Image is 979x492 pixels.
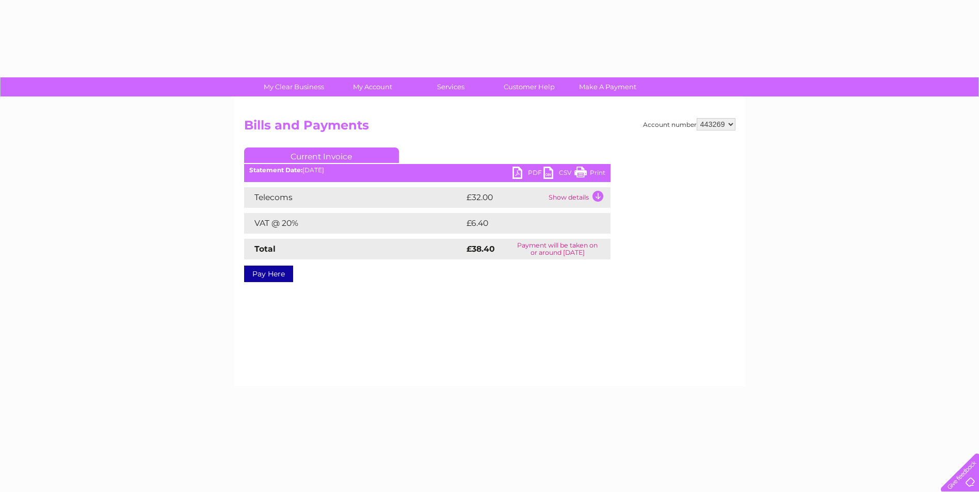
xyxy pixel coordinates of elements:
a: My Clear Business [251,77,336,96]
a: Print [574,167,605,182]
a: PDF [512,167,543,182]
td: Show details [546,187,611,208]
b: Statement Date: [249,166,302,174]
div: [DATE] [244,167,611,174]
strong: £38.40 [467,244,495,254]
td: Telecoms [244,187,464,208]
strong: Total [254,244,276,254]
a: Customer Help [487,77,572,96]
td: Payment will be taken on or around [DATE] [505,239,610,259]
a: My Account [330,77,415,96]
a: Services [408,77,493,96]
h2: Bills and Payments [244,118,735,138]
td: £6.40 [464,213,587,234]
a: Make A Payment [565,77,650,96]
a: Current Invoice [244,147,399,163]
a: Pay Here [244,266,293,282]
td: £32.00 [464,187,546,208]
div: Account number [643,118,735,130]
td: VAT @ 20% [244,213,464,234]
a: CSV [543,167,574,182]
